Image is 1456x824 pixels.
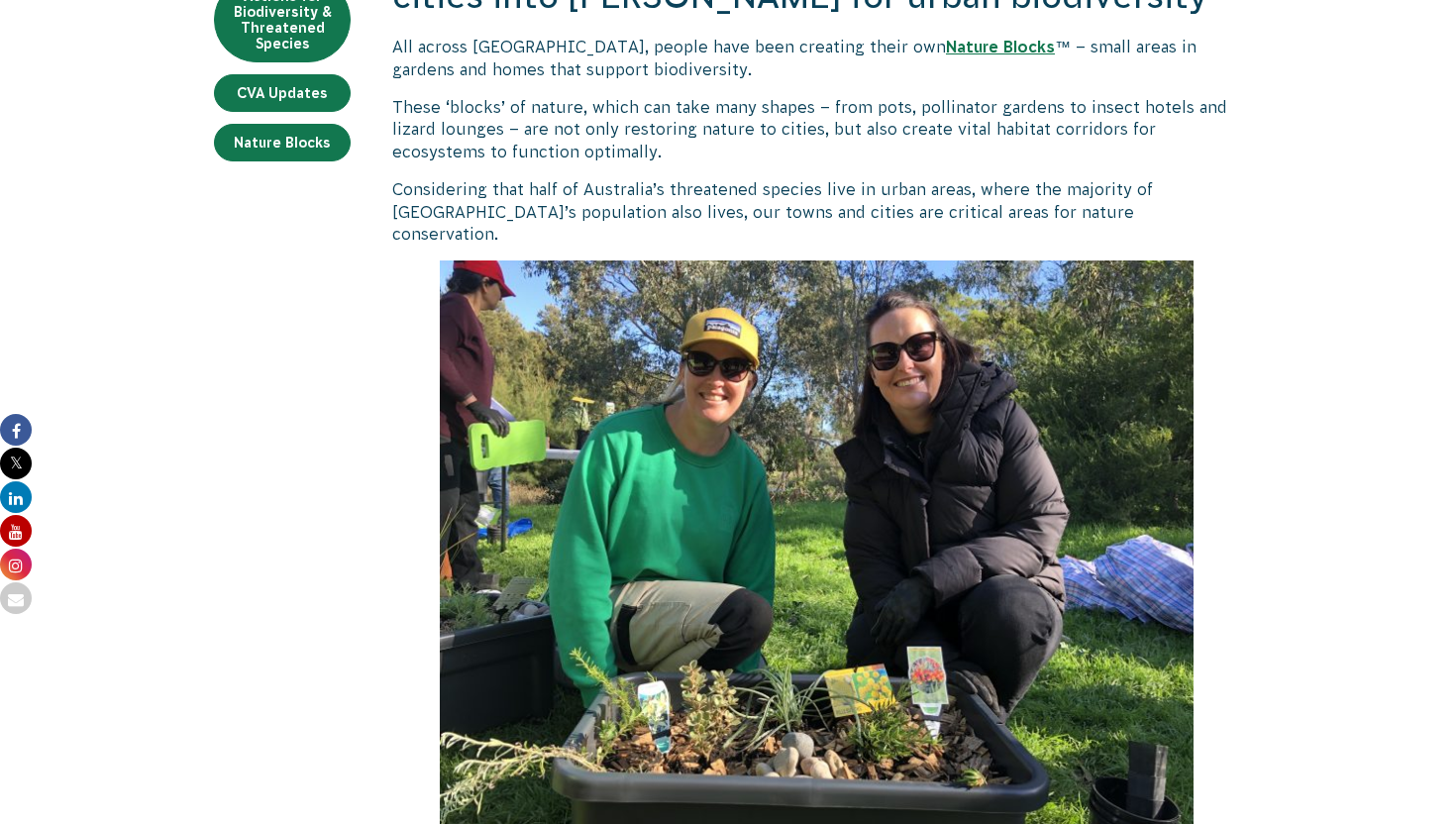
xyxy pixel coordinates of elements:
[392,38,1196,77] span: ™ – small areas in gardens and homes that support biodiversity.
[392,38,946,55] span: All across [GEOGRAPHIC_DATA], people have been creating their own
[214,74,351,112] a: CVA Updates
[214,124,351,161] a: Nature Blocks
[392,98,1227,160] span: These ‘blocks’ of nature, which can take many shapes – from pots, pollinator gardens to insect ho...
[946,38,1055,55] a: Nature Blocks
[392,180,1153,243] span: Considering that half of Australia’s threatened species live in urban areas, where the majority o...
